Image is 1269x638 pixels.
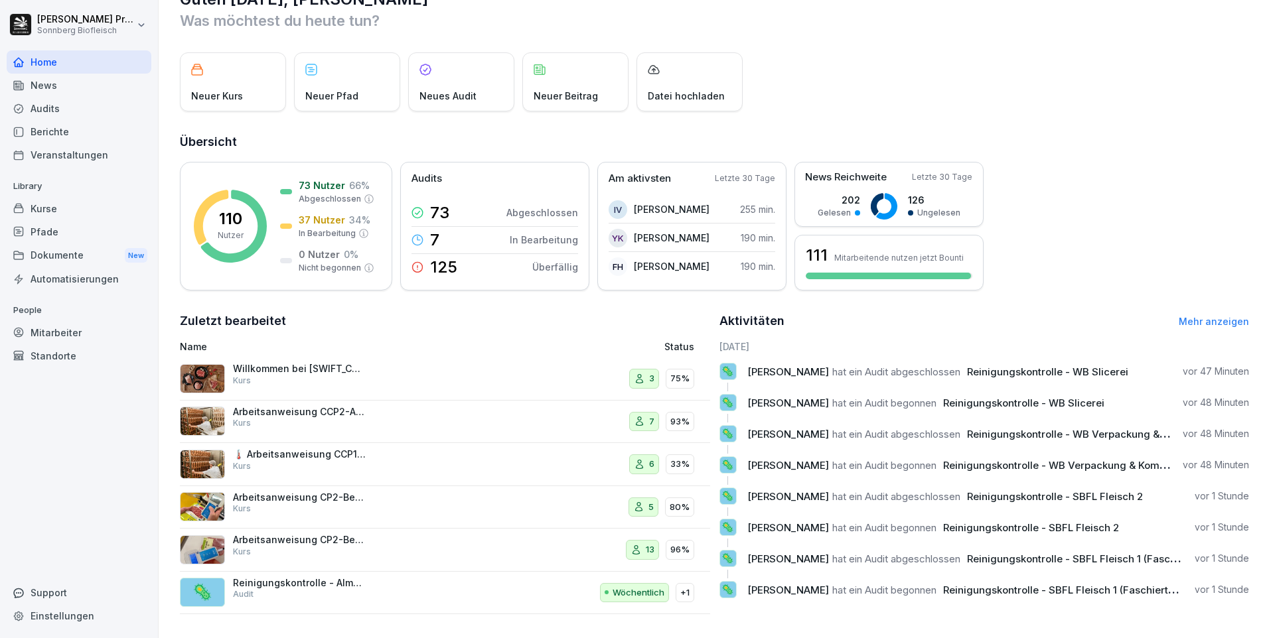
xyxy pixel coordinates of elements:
div: Standorte [7,344,151,367]
p: Mitarbeitende nutzen jetzt Bounti [834,253,964,263]
p: 33% [670,458,690,471]
a: Home [7,50,151,74]
p: Was möchtest du heute tun? [180,10,1249,31]
p: Wöchentlich [613,586,664,600]
p: 7 [649,415,654,428]
p: News Reichweite [805,170,887,185]
img: oenbij6eacdvlc0h8sr4t2f0.png [180,535,225,564]
p: 🦠 [721,487,734,505]
p: 🦠 [192,580,212,604]
p: 75% [670,372,690,385]
span: Reinigungskontrolle - WB Verpackung & Kommissionierung [967,428,1252,440]
a: News [7,74,151,97]
a: Automatisierungen [7,267,151,290]
span: hat ein Audit abgeschlossen [832,365,960,378]
a: Veranstaltungen [7,143,151,166]
p: 0 Nutzer [299,247,340,261]
a: Mehr anzeigen [1179,316,1249,327]
p: vor 48 Minuten [1183,458,1249,472]
h6: [DATE] [719,340,1250,353]
div: FH [609,257,627,276]
p: +1 [680,586,690,600]
p: Audits [411,171,442,186]
span: hat ein Audit abgeschlossen [832,552,960,565]
span: hat ein Audit begonnen [832,459,936,472]
p: [PERSON_NAME] [634,259,709,273]
p: 202 [818,193,860,207]
p: Sonnberg Biofleisch [37,26,134,35]
p: Audit [233,588,254,600]
img: hj9o9v8kzxvzc93uvlzx86ct.png [180,492,225,521]
p: 73 [430,205,449,221]
p: Willkommen bei [SWIFT_CODE] Biofleisch [233,363,366,375]
img: kcy5zsy084eomyfwy436ysas.png [180,407,225,436]
span: [PERSON_NAME] [747,490,829,503]
p: Überfällig [532,260,578,274]
span: [PERSON_NAME] [747,365,829,378]
p: 34 % [349,213,370,227]
p: Reinigungskontrolle - Almstraße, Schlachtung/Zerlegung [233,577,366,589]
p: Kurs [233,460,251,472]
span: [PERSON_NAME] [747,521,829,534]
p: Kurs [233,417,251,429]
div: YK [609,229,627,247]
div: Einstellungen [7,604,151,627]
p: Status [664,340,694,353]
p: 255 min. [740,202,775,216]
div: New [125,248,147,263]
a: Audits [7,97,151,120]
p: In Bearbeitung [299,227,356,239]
a: 🌡️ Arbeitsanweisung CCP1-DurcherhitzenKurs633% [180,443,710,486]
a: Berichte [7,120,151,143]
p: 🦠 [721,518,734,537]
p: vor 48 Minuten [1183,427,1249,440]
p: Nicht begonnen [299,262,361,274]
a: Arbeitsanweisung CP2-Begasen FaschiertesKurs580% [180,486,710,529]
p: Neuer Pfad [305,89,358,103]
p: Arbeitsanweisung CCP2-Abtrocknung [233,406,366,418]
h2: Zuletzt bearbeitet [180,312,710,330]
a: Kurse [7,197,151,220]
h3: 111 [806,244,828,267]
p: Arbeitsanweisung CP2-Begasen Faschiertes [233,491,366,503]
a: Arbeitsanweisung CP2-BegasenKurs1396% [180,529,710,572]
img: vq64qnx387vm2euztaeei3pt.png [180,364,225,393]
p: 66 % [349,178,370,192]
p: Am aktivsten [609,171,671,186]
p: 37 Nutzer [299,213,345,227]
span: Reinigungskontrolle - SBFL Fleisch 1 (Faschiertes) [967,552,1207,565]
p: 6 [649,458,654,471]
div: Support [7,581,151,604]
p: vor 47 Minuten [1183,365,1249,378]
span: Reinigungskontrolle - WB Slicerei [967,365,1128,378]
p: 🦠 [721,456,734,474]
p: 93% [670,415,690,428]
p: Kurs [233,503,251,515]
p: Name [180,340,512,353]
p: 96% [670,543,690,556]
p: Library [7,176,151,197]
h2: Aktivitäten [719,312,784,330]
span: [PERSON_NAME] [747,584,829,596]
div: IV [609,200,627,219]
p: Ungelesen [917,207,960,219]
span: hat ein Audit begonnen [832,521,936,534]
span: Reinigungskontrolle - WB Verpackung & Kommissionierung [943,459,1228,472]
p: Datei hochladen [648,89,725,103]
p: 🦠 [721,424,734,443]
p: Abgeschlossen [506,206,578,220]
a: Willkommen bei [SWIFT_CODE] BiofleischKurs375% [180,357,710,401]
a: Mitarbeiter [7,321,151,344]
div: Dokumente [7,243,151,268]
p: 5 [648,501,654,514]
p: vor 1 Stunde [1195,552,1249,565]
p: Arbeitsanweisung CP2-Begasen [233,534,366,546]
p: vor 1 Stunde [1195,521,1249,534]
p: 🦠 [721,393,734,412]
p: 🦠 [721,362,734,381]
p: 0 % [344,247,358,261]
span: [PERSON_NAME] [747,552,829,565]
a: DokumenteNew [7,243,151,268]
